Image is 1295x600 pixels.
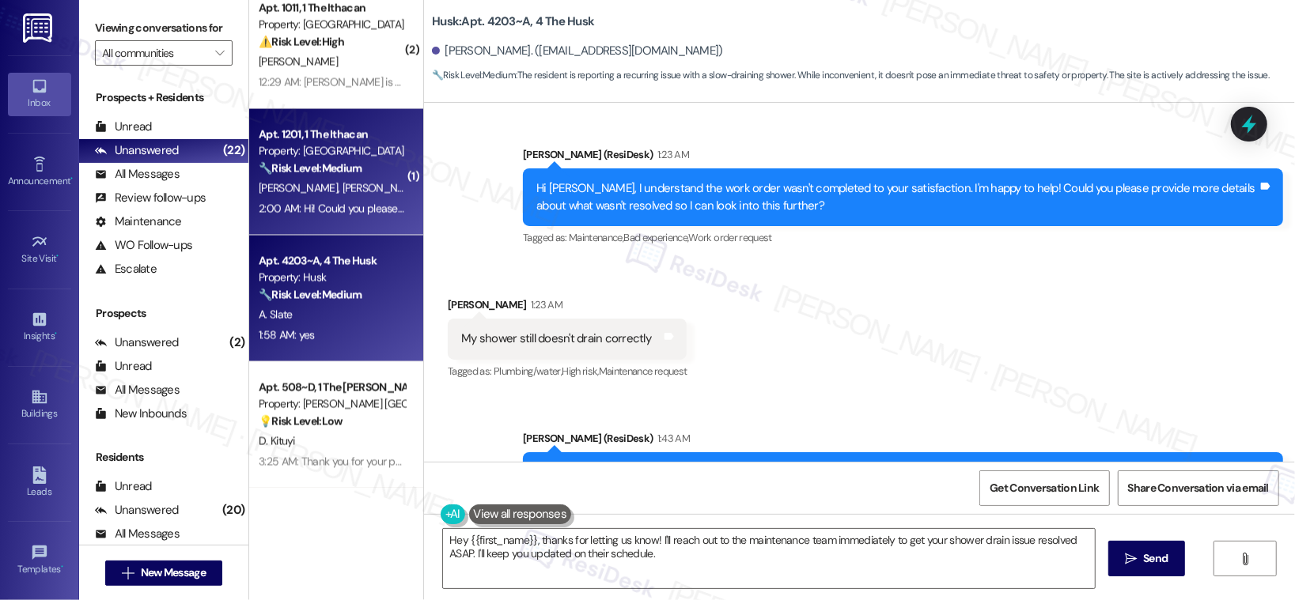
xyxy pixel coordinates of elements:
div: My shower still doesn't drain correctly [461,330,651,347]
i:  [1239,553,1251,565]
span: D. Kituyi [259,434,295,448]
span: • [55,328,57,339]
div: Property: [GEOGRAPHIC_DATA] [259,143,405,160]
i:  [1125,553,1137,565]
span: : The resident is reporting a recurring issue with a slow-draining shower. While inconvenient, it... [432,67,1269,84]
b: Husk: Apt. 4203~A, 4 The Husk [432,13,594,30]
div: Unanswered [95,142,179,159]
div: Apt. 1201, 1 The Ithacan [259,126,405,143]
a: Leads [8,462,71,504]
i:  [215,47,224,59]
div: Unread [95,358,152,375]
strong: 💡 Risk Level: Low [259,414,343,428]
a: Templates • [8,539,71,582]
i:  [122,567,134,579]
span: • [70,173,73,184]
div: Apt. 4203~A, 4 The Husk [259,253,405,270]
span: New Message [141,564,206,581]
button: Get Conversation Link [979,470,1109,506]
div: [PERSON_NAME]. ([EMAIL_ADDRESS][DOMAIN_NAME]) [432,43,723,59]
div: Property: [PERSON_NAME] [GEOGRAPHIC_DATA] [259,396,405,413]
a: Site Visit • [8,228,71,271]
div: Unanswered [95,502,179,519]
div: New Inbounds [95,406,187,422]
div: 1:23 AM [527,296,562,313]
strong: 🔧 Risk Level: Medium [259,288,362,302]
a: Insights • [8,306,71,349]
div: All Messages [95,382,180,398]
span: A. Slate [259,308,292,322]
span: High risk , [562,364,599,378]
label: Viewing conversations for [95,16,233,40]
strong: 🔧 Risk Level: Medium [259,161,362,175]
span: Share Conversation via email [1128,480,1269,496]
textarea: Hey {{first_name}}, thanks for letting us know! I'll reach out to the maintenance team immediatel... [443,529,1095,588]
div: Unanswered [95,334,179,351]
span: [PERSON_NAME] [259,55,338,69]
span: Plumbing/water , [494,364,562,378]
span: Maintenance , [569,231,623,244]
strong: 🔧 Risk Level: Medium [432,69,516,81]
div: 3:25 AM: Thank you for your patience. [259,455,431,469]
div: Escalate [95,261,157,277]
span: Get Conversation Link [990,480,1099,496]
span: Maintenance request [599,364,687,378]
div: Maintenance [95,213,182,230]
img: ResiDesk Logo [23,13,55,43]
div: All Messages [95,526,180,542]
div: WO Follow-ups [95,237,192,254]
a: Inbox [8,73,71,115]
div: 12:29 AM: [PERSON_NAME] is very kind about the matter but to no fault of her own she is not able ... [259,75,896,89]
div: [PERSON_NAME] (ResiDesk) [523,430,1283,452]
div: Prospects + Residents [79,89,248,106]
button: Share Conversation via email [1118,470,1279,506]
a: Buildings [8,383,71,426]
button: Send [1108,541,1185,576]
div: Property: [GEOGRAPHIC_DATA] [259,17,405,33]
div: (22) [219,138,248,163]
input: All communities [102,40,207,66]
div: Unread [95,478,152,495]
div: 1:43 AM [653,430,690,447]
span: Bad experience , [623,231,688,244]
div: 1:23 AM [653,146,689,163]
strong: ⚠️ Risk Level: High [259,35,344,49]
div: All Messages [95,166,180,183]
div: 1:58 AM: yes [259,328,315,342]
span: [PERSON_NAME] [259,181,343,195]
div: Tagged as: [448,360,687,383]
div: Unread [95,119,152,135]
div: [PERSON_NAME] [448,296,687,319]
div: Hi [PERSON_NAME], I understand the work order wasn't completed to your satisfaction. I'm happy to... [536,180,1258,214]
div: Property: Husk [259,270,405,286]
span: Send [1143,550,1168,567]
div: Prospects [79,305,248,322]
div: 2:00 AM: Hi! Could you please provide us with a formal documentation of rental payment receipt or... [259,202,941,216]
div: Apt. 508~D, 1 The [PERSON_NAME] Louisville [259,379,405,396]
div: Residents [79,449,248,466]
span: [PERSON_NAME] [343,181,422,195]
div: Review follow-ups [95,190,206,206]
span: • [57,251,59,262]
span: • [61,561,63,572]
button: New Message [105,560,222,586]
div: [PERSON_NAME] (ResiDesk) [523,146,1283,168]
div: (20) [218,498,248,523]
span: Work order request [689,231,772,244]
div: (2) [225,330,248,355]
div: Tagged as: [523,226,1283,249]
